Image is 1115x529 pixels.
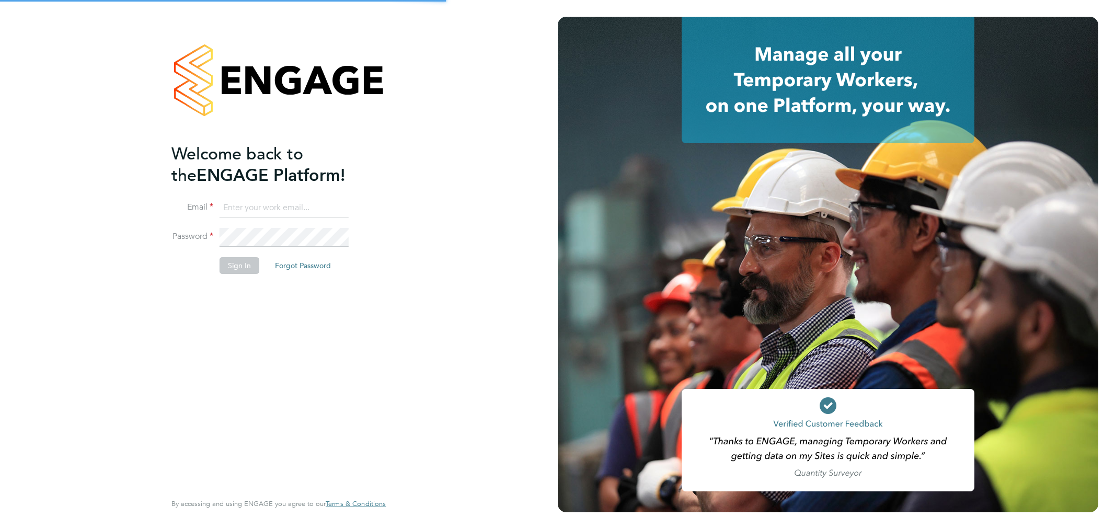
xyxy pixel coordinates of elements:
[171,144,303,186] span: Welcome back to the
[326,499,386,508] span: Terms & Conditions
[267,257,339,274] button: Forgot Password
[171,202,213,213] label: Email
[171,231,213,242] label: Password
[171,499,386,508] span: By accessing and using ENGAGE you agree to our
[171,143,375,186] h2: ENGAGE Platform!
[220,199,349,217] input: Enter your work email...
[326,500,386,508] a: Terms & Conditions
[220,257,259,274] button: Sign In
